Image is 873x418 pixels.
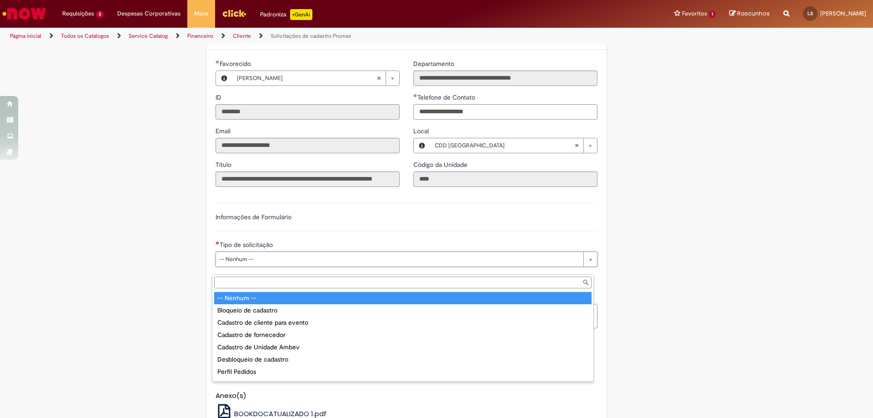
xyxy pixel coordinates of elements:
div: Cadastro de cliente para evento [214,317,592,329]
div: Bloqueio de cadastro [214,304,592,317]
div: Cadastro de Unidade Ambev [214,341,592,353]
div: Desbloqueio de cadastro [214,353,592,366]
div: Perfil Pedidos [214,366,592,378]
div: -- Nenhum -- [214,292,592,304]
ul: Tipo de solicitação [212,290,593,381]
div: Cadastro de fornecedor [214,329,592,341]
div: Reativação de Cadastro de Clientes Promax [214,378,592,390]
